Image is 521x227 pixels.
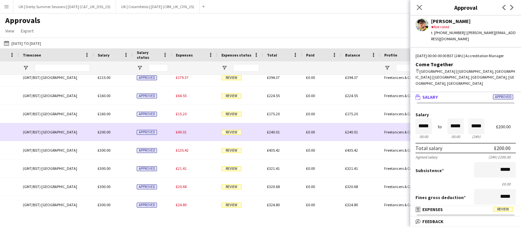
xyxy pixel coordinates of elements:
[384,65,390,71] button: Open Filter Menu
[3,39,42,47] button: [DATE] to [DATE]
[221,148,242,153] span: Review
[384,75,427,80] span: Freelancers & Contractors
[384,184,427,189] span: Freelancers & Contractors
[306,111,315,116] span: £0.00
[221,94,242,98] span: Review
[176,166,187,171] span: £21.41
[488,155,516,159] div: (24h) £200.00
[410,92,521,102] mat-expansion-panel-header: SalaryApproved
[410,3,521,12] h3: Approval
[415,61,516,67] div: Come Together
[221,166,242,171] span: Review
[221,75,242,80] span: Review
[267,148,280,153] span: £435.42
[345,93,358,98] span: £224.55
[415,145,442,151] div: Total salary
[267,53,277,57] span: Total
[137,130,157,135] span: Approved
[221,130,242,135] span: Review
[345,111,358,116] span: £175.20
[415,155,438,159] div: Agreed salary
[176,93,187,98] span: £64.55
[267,130,280,134] span: £240.01
[98,166,110,171] span: £300.00
[137,94,157,98] span: Approved
[233,64,259,72] input: Expenses status Filter Input
[98,184,110,189] span: £300.00
[345,166,358,171] span: £321.41
[137,203,157,208] span: Approved
[410,217,521,226] mat-expansion-panel-header: Feedback
[23,53,41,57] span: Timezone
[384,166,427,171] span: Freelancers & Contractors
[19,178,94,195] div: (GMT/BST) [GEOGRAPHIC_DATA]
[98,75,110,80] span: £215.00
[176,53,193,57] span: Expenses
[415,134,432,139] div: 00:00
[345,75,358,80] span: £394.37
[493,207,513,212] span: Review
[176,111,187,116] span: £15.20
[306,75,315,80] span: £0.00
[306,148,315,153] span: £0.00
[176,202,187,207] span: £24.80
[98,53,109,57] span: Salary
[267,75,280,80] span: £394.37
[415,112,516,117] label: Salary
[176,184,187,189] span: £20.68
[267,93,280,98] span: £224.55
[306,202,315,207] span: £0.00
[345,130,358,134] span: £240.01
[422,207,443,212] span: Expenses
[18,27,36,35] a: Export
[98,148,110,153] span: £300.00
[306,184,315,189] span: £0.00
[176,75,189,80] span: £179.37
[345,202,358,207] span: £324.80
[415,182,516,186] div: £0.00
[137,75,157,80] span: Approved
[221,184,242,189] span: Review
[21,28,34,34] span: Export
[384,93,427,98] span: Freelancers & Contractors
[415,195,466,200] label: Fines gross deduction
[19,196,94,214] div: (GMT/BST) [GEOGRAPHIC_DATA]
[98,93,110,98] span: £160.00
[496,124,516,129] div: £200.00
[438,124,442,129] div: to
[13,0,116,13] button: UK | Derby Summer Sessions | [DATE] (C&T_UK_DSS_25)
[19,69,94,86] div: (GMT/BST) [GEOGRAPHIC_DATA]
[221,203,242,208] span: Review
[493,95,513,99] span: Approved
[137,50,160,60] span: Salary status
[221,112,242,117] span: Review
[221,65,227,71] button: Open Filter Menu
[494,145,511,151] div: £200.00
[306,130,315,134] span: £0.00
[306,53,315,57] span: Paid
[23,65,29,71] button: Open Filter Menu
[19,87,94,105] div: (GMT/BST) [GEOGRAPHIC_DATA]
[384,111,427,116] span: Freelancers & Contractors
[35,64,90,72] input: Timezone Filter Input
[415,53,516,59] div: [DATE] 00:00-00:00 BST (24h) | Accreditation Manager
[137,148,157,153] span: Approved
[384,130,427,134] span: Freelancers & Contractors
[267,202,280,207] span: £324.80
[116,0,200,13] button: UK | Creamfields | [DATE] (CRM_UK_CFN_25)
[431,24,516,30] div: Not rated
[431,30,516,42] div: t. [PHONE_NUMBER] | [PERSON_NAME][EMAIL_ADDRESS][DOMAIN_NAME]
[221,53,251,57] span: Expenses status
[468,134,485,139] div: 24h
[306,166,315,171] span: £0.00
[137,166,157,171] span: Approved
[98,202,110,207] span: £300.00
[19,123,94,141] div: (GMT/BST) [GEOGRAPHIC_DATA]
[267,111,280,116] span: £175.20
[345,184,358,189] span: £320.68
[176,130,187,134] span: £40.01
[384,53,397,57] span: Profile
[422,94,438,100] span: Salary
[396,64,422,72] input: Profile Filter Input
[384,148,427,153] span: Freelancers & Contractors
